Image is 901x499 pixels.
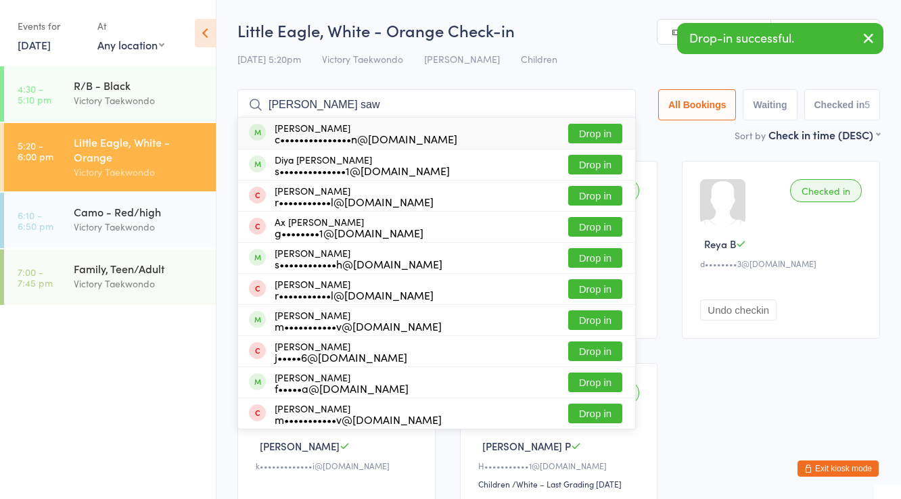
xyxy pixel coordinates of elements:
[275,165,450,176] div: s••••••••••••••1@[DOMAIN_NAME]
[4,123,216,191] a: 5:20 -6:00 pmLittle Eagle, White - OrangeVictory Taekwondo
[568,310,622,330] button: Drop in
[478,460,644,471] div: H•••••••••••1@[DOMAIN_NAME]
[275,185,434,207] div: [PERSON_NAME]
[275,247,442,269] div: [PERSON_NAME]
[275,216,423,238] div: Ax [PERSON_NAME]
[275,122,457,144] div: [PERSON_NAME]
[568,404,622,423] button: Drop in
[275,383,409,394] div: f•••••a@[DOMAIN_NAME]
[74,204,204,219] div: Camo - Red/high
[568,217,622,237] button: Drop in
[568,186,622,206] button: Drop in
[512,478,622,490] span: / White – Last Grading [DATE]
[18,37,51,52] a: [DATE]
[568,248,622,268] button: Drop in
[864,99,870,110] div: 5
[18,140,53,162] time: 5:20 - 6:00 pm
[743,89,797,120] button: Waiting
[478,478,510,490] div: Children
[275,372,409,394] div: [PERSON_NAME]
[275,414,442,425] div: m•••••••••••v@[DOMAIN_NAME]
[275,403,442,425] div: [PERSON_NAME]
[4,193,216,248] a: 6:10 -6:50 pmCamo - Red/highVictory Taekwondo
[322,52,403,66] span: Victory Taekwondo
[275,320,442,331] div: m•••••••••••v@[DOMAIN_NAME]
[256,460,421,471] div: k•••••••••••••i@[DOMAIN_NAME]
[275,154,450,176] div: Diya [PERSON_NAME]
[97,15,164,37] div: At
[260,439,340,453] span: [PERSON_NAME]
[804,89,881,120] button: Checked in5
[658,89,737,120] button: All Bookings
[97,37,164,52] div: Any location
[790,179,862,202] div: Checked in
[18,210,53,231] time: 6:10 - 6:50 pm
[568,155,622,174] button: Drop in
[74,219,204,235] div: Victory Taekwondo
[568,279,622,299] button: Drop in
[237,19,880,41] h2: Little Eagle, White - Orange Check-in
[237,52,301,66] span: [DATE] 5:20pm
[74,276,204,291] div: Victory Taekwondo
[18,83,51,105] time: 4:30 - 5:10 pm
[568,341,622,361] button: Drop in
[275,289,434,300] div: r•••••••••••l@[DOMAIN_NAME]
[74,261,204,276] div: Family, Teen/Adult
[568,124,622,143] button: Drop in
[74,93,204,108] div: Victory Taekwondo
[275,258,442,269] div: s••••••••••••h@[DOMAIN_NAME]
[704,237,736,251] span: Reya B
[275,352,407,362] div: j•••••6@[DOMAIN_NAME]
[521,52,557,66] span: Children
[568,373,622,392] button: Drop in
[74,78,204,93] div: R/B - Black
[482,439,571,453] span: [PERSON_NAME] P
[275,227,423,238] div: g••••••••1@[DOMAIN_NAME]
[275,196,434,207] div: r•••••••••••l@[DOMAIN_NAME]
[4,249,216,305] a: 7:00 -7:45 pmFamily, Teen/AdultVictory Taekwondo
[424,52,500,66] span: [PERSON_NAME]
[275,310,442,331] div: [PERSON_NAME]
[700,300,777,320] button: Undo checkin
[275,133,457,144] div: c•••••••••••••••n@[DOMAIN_NAME]
[18,266,53,288] time: 7:00 - 7:45 pm
[237,89,636,120] input: Search
[275,341,407,362] div: [PERSON_NAME]
[768,127,880,142] div: Check in time (DESC)
[700,258,866,269] div: d••••••••3@[DOMAIN_NAME]
[677,23,883,54] div: Drop-in successful.
[275,279,434,300] div: [PERSON_NAME]
[798,460,879,477] button: Exit kiosk mode
[74,135,204,164] div: Little Eagle, White - Orange
[18,15,84,37] div: Events for
[4,66,216,122] a: 4:30 -5:10 pmR/B - BlackVictory Taekwondo
[74,164,204,180] div: Victory Taekwondo
[735,128,766,142] label: Sort by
